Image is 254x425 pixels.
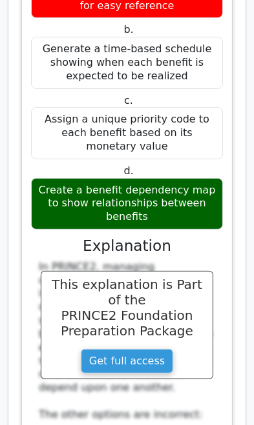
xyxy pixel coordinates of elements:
span: d. [123,164,133,177]
span: c. [124,94,133,106]
div: Generate a time-based schedule showing when each benefit is expected to be realized [31,37,223,88]
div: Assign a unique priority code to each benefit based on its monetary value [31,107,223,159]
div: Create a benefit dependency map to show relationships between benefits [31,178,223,230]
span: b. [123,23,133,35]
h3: Explanation [39,237,215,255]
a: Get full access [81,349,173,373]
